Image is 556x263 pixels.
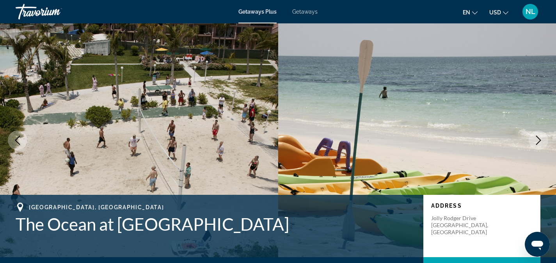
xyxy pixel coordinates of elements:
button: Next image [529,131,548,150]
button: Change language [463,7,478,18]
button: Previous image [8,131,27,150]
a: Travorium [16,2,94,22]
button: Change currency [489,7,508,18]
a: Getaways [292,9,318,15]
h1: The Ocean at [GEOGRAPHIC_DATA] [16,214,416,234]
button: User Menu [520,4,540,20]
a: Getaways Plus [238,9,277,15]
span: [GEOGRAPHIC_DATA], [GEOGRAPHIC_DATA] [29,204,164,210]
span: NL [526,8,535,16]
span: en [463,9,470,16]
span: USD [489,9,501,16]
p: Jolly Rodger Drive [GEOGRAPHIC_DATA], [GEOGRAPHIC_DATA] [431,215,494,236]
iframe: Button to launch messaging window [525,232,550,257]
p: Address [431,203,533,209]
